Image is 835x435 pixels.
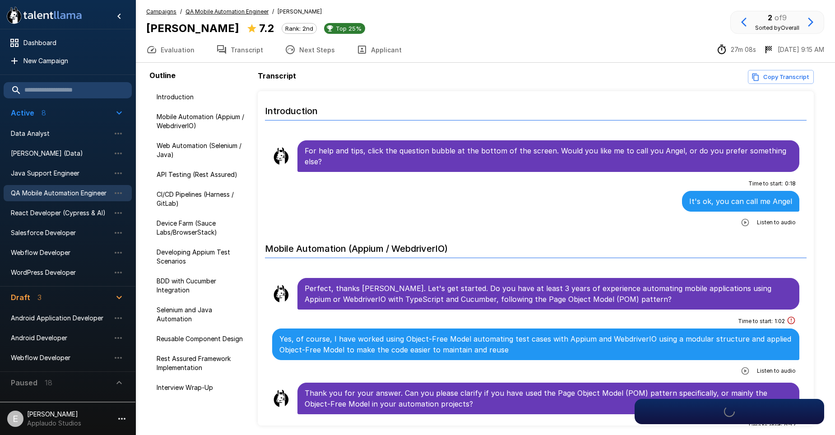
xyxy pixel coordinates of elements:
span: Web Automation (Selenium / Java) [157,141,247,159]
span: Listen to audio [757,218,796,227]
div: Developing Appium Test Scenarios [149,244,254,269]
span: 0 : 18 [785,179,796,188]
span: / [272,7,274,16]
button: Copy transcript [748,70,814,84]
p: Thank you for your answer. Can you please clarify if you have used the Page Object Model (POM) pa... [305,388,792,409]
b: 7.2 [259,22,274,35]
span: Time to start : [748,179,783,188]
b: 2 [768,13,772,22]
div: Interview Wrap-Up [149,379,254,396]
div: API Testing (Rest Assured) [149,167,254,183]
div: Mobile Automation (Appium / WebdriverIO) [149,109,254,134]
span: Developing Appium Test Scenarios [157,248,247,266]
button: Next Steps [274,37,346,62]
button: Evaluation [135,37,205,62]
p: For help and tips, click the question bubble at the bottom of the screen. Would you like me to ca... [305,145,792,167]
span: CI/CD Pipelines (Harness / GitLab) [157,190,247,208]
span: API Testing (Rest Assured) [157,170,247,179]
span: Rest Assured Framework Implementation [157,354,247,372]
span: [PERSON_NAME] [278,7,322,16]
div: Rest Assured Framework Implementation [149,351,254,376]
b: [PERSON_NAME] [146,22,239,35]
button: Transcript [205,37,274,62]
img: llama_clean.png [272,147,290,165]
p: 27m 08s [731,45,756,54]
span: of 9 [775,13,787,22]
div: Device Farm (Sauce Labs/BrowserStack) [149,215,254,241]
h6: Introduction [265,97,807,120]
span: Rank: 2nd [282,25,316,32]
img: llama_clean.png [272,389,290,407]
img: llama_clean.png [272,285,290,303]
p: [DATE] 9:15 AM [778,45,824,54]
div: BDD with Cucumber Integration [149,273,254,298]
div: Reusable Component Design [149,331,254,347]
div: Web Automation (Selenium / Java) [149,138,254,163]
p: Yes, of course, I have worked using Object-Free Model automating test cases with Appium and Webdr... [279,333,792,355]
span: Interview Wrap-Up [157,383,247,392]
div: The time between starting and completing the interview [716,44,756,55]
u: QA Mobile Automation Engineer [186,8,269,15]
span: Top 25% [332,25,365,32]
span: Reusable Component Design [157,334,247,343]
button: Applicant [346,37,413,62]
div: Selenium and Java Automation [149,302,254,327]
span: Time to start : [738,317,773,326]
b: Transcript [258,71,296,80]
b: Outline [149,71,176,80]
div: Introduction [149,89,254,105]
span: Device Farm (Sauce Labs/BrowserStack) [157,219,247,237]
h6: Mobile Automation (Appium / WebdriverIO) [265,234,807,258]
span: BDD with Cucumber Integration [157,277,247,295]
u: Campaigns [146,8,176,15]
span: Selenium and Java Automation [157,305,247,324]
span: 1 : 02 [775,317,785,326]
div: This answer took longer than usual and could be a sign of cheating [787,316,796,327]
span: Listen to audio [757,366,796,375]
div: The date and time when the interview was completed [763,44,824,55]
span: / [180,7,182,16]
span: Mobile Automation (Appium / WebdriverIO) [157,112,247,130]
span: Sorted by Overall [755,24,799,31]
span: Introduction [157,93,247,102]
p: It's ok, you can call me Angel [689,196,792,207]
div: CI/CD Pipelines (Harness / GitLab) [149,186,254,212]
p: Perfect, thanks [PERSON_NAME]. Let's get started. Do you have at least 3 years of experience auto... [305,283,792,305]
